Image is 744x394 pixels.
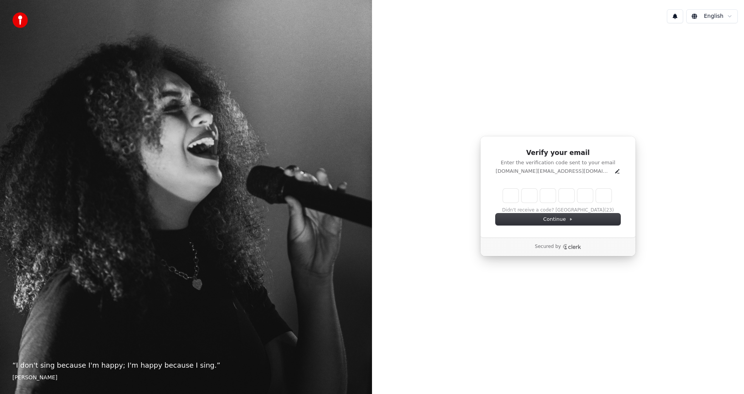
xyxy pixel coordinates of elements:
[12,374,360,382] footer: [PERSON_NAME]
[563,244,581,249] a: Clerk logo
[596,189,611,203] input: Digit 6
[540,189,556,203] input: Digit 3
[496,159,620,166] p: Enter the verification code sent to your email
[12,360,360,371] p: “ I don't sing because I'm happy; I'm happy because I sing. ”
[496,168,611,175] p: [DOMAIN_NAME][EMAIL_ADDRESS][DOMAIN_NAME]
[559,189,574,203] input: Digit 4
[535,244,561,250] p: Secured by
[501,187,613,204] div: Verification code input
[543,216,573,223] span: Continue
[503,189,518,203] input: Enter verification code. Digit 1
[577,189,593,203] input: Digit 5
[12,12,28,28] img: youka
[496,213,620,225] button: Continue
[522,189,537,203] input: Digit 2
[614,168,620,174] button: Edit
[496,148,620,158] h1: Verify your email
